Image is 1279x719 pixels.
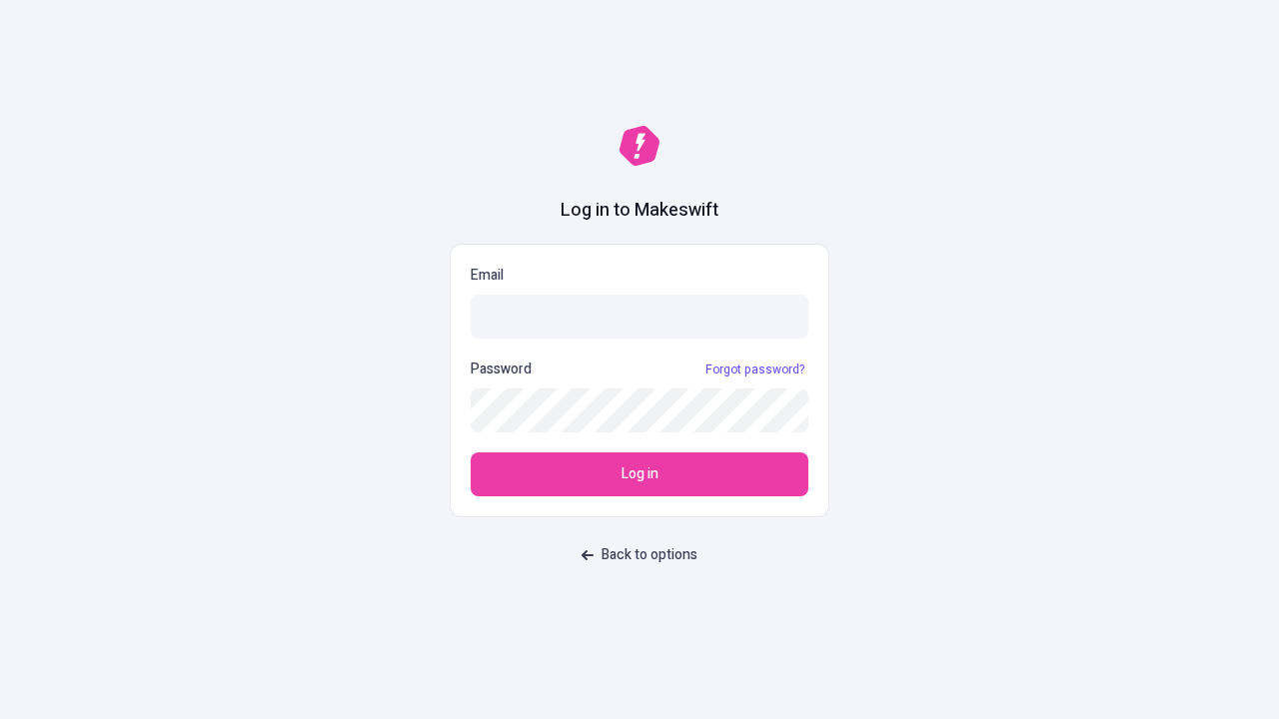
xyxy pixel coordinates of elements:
[622,463,658,485] span: Log in
[471,295,808,339] input: Email
[602,544,697,566] span: Back to options
[561,198,718,224] h1: Log in to Makeswift
[570,537,709,573] button: Back to options
[701,361,808,377] a: Forgot password?
[471,452,808,496] button: Log in
[471,359,532,380] p: Password
[471,265,808,287] p: Email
